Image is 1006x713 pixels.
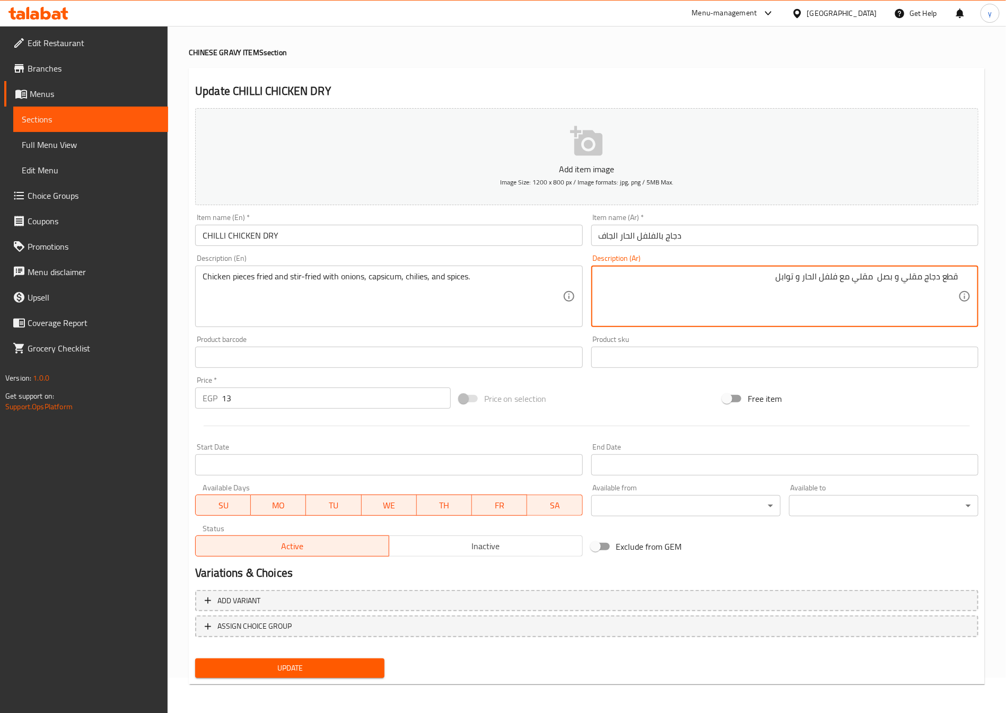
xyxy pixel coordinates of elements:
[200,539,385,554] span: Active
[195,590,978,612] button: Add variant
[4,259,168,285] a: Menu disclaimer
[616,540,682,553] span: Exclude from GEM
[591,225,978,246] input: Enter name Ar
[217,620,292,633] span: ASSIGN CHOICE GROUP
[4,208,168,234] a: Coupons
[5,389,54,403] span: Get support on:
[195,535,389,557] button: Active
[4,285,168,310] a: Upsell
[30,87,160,100] span: Menus
[217,594,260,608] span: Add variant
[28,266,160,278] span: Menu disclaimer
[988,7,992,19] span: y
[4,30,168,56] a: Edit Restaurant
[33,371,49,385] span: 1.0.0
[4,310,168,336] a: Coverage Report
[13,157,168,183] a: Edit Menu
[22,164,160,177] span: Edit Menu
[531,498,578,513] span: SA
[195,83,978,99] h2: Update CHILLI CHICKEN DRY
[417,495,472,516] button: TH
[393,539,579,554] span: Inactive
[28,215,160,227] span: Coupons
[5,371,31,385] span: Version:
[527,495,582,516] button: SA
[591,495,781,516] div: ​
[4,56,168,81] a: Branches
[4,183,168,208] a: Choice Groups
[212,163,962,175] p: Add item image
[599,271,958,322] textarea: قطع دجاج مقلي و بصل مقلي مع فلفل الحار و توابل
[476,498,523,513] span: FR
[203,392,217,404] p: EGP
[22,138,160,151] span: Full Menu View
[500,176,673,188] span: Image Size: 1200 x 800 px / Image formats: jpg, png / 5MB Max.
[195,658,384,678] button: Update
[748,392,782,405] span: Free item
[195,108,978,205] button: Add item imageImage Size: 1200 x 800 px / Image formats: jpg, png / 5MB Max.
[310,498,357,513] span: TU
[203,271,562,322] textarea: Chicken pieces fried and stir-fried with onions, capsicum, chilies, and spices.
[28,189,160,202] span: Choice Groups
[255,498,302,513] span: MO
[28,342,160,355] span: Grocery Checklist
[5,400,73,413] a: Support.OpsPlatform
[28,240,160,253] span: Promotions
[28,316,160,329] span: Coverage Report
[4,234,168,259] a: Promotions
[421,498,468,513] span: TH
[222,388,451,409] input: Please enter price
[366,498,413,513] span: WE
[195,565,978,581] h2: Variations & Choices
[362,495,417,516] button: WE
[204,662,376,675] span: Update
[484,392,547,405] span: Price on selection
[389,535,583,557] button: Inactive
[195,495,251,516] button: SU
[4,81,168,107] a: Menus
[472,495,527,516] button: FR
[195,225,582,246] input: Enter name En
[200,498,247,513] span: SU
[195,347,582,368] input: Please enter product barcode
[13,132,168,157] a: Full Menu View
[807,7,877,19] div: [GEOGRAPHIC_DATA]
[195,615,978,637] button: ASSIGN CHOICE GROUP
[28,291,160,304] span: Upsell
[28,37,160,49] span: Edit Restaurant
[13,107,168,132] a: Sections
[789,495,978,516] div: ​
[28,62,160,75] span: Branches
[306,495,361,516] button: TU
[692,7,757,20] div: Menu-management
[4,336,168,361] a: Grocery Checklist
[189,47,985,58] h4: CHINESE GRAVY ITEMS section
[591,347,978,368] input: Please enter product sku
[22,113,160,126] span: Sections
[251,495,306,516] button: MO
